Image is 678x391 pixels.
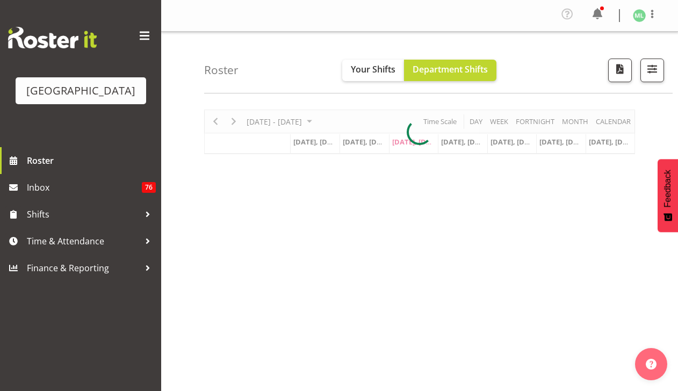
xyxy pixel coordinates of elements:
[633,9,646,22] img: milli-low2458.jpg
[658,159,678,232] button: Feedback - Show survey
[608,59,632,82] button: Download a PDF of the roster according to the set date range.
[640,59,664,82] button: Filter Shifts
[663,170,673,207] span: Feedback
[351,63,395,75] span: Your Shifts
[26,83,135,99] div: [GEOGRAPHIC_DATA]
[413,63,488,75] span: Department Shifts
[27,233,140,249] span: Time & Attendance
[646,359,657,370] img: help-xxl-2.png
[27,260,140,276] span: Finance & Reporting
[404,60,496,81] button: Department Shifts
[27,179,142,195] span: Inbox
[204,64,239,76] h4: Roster
[27,206,140,222] span: Shifts
[8,27,97,48] img: Rosterit website logo
[27,153,156,169] span: Roster
[342,60,404,81] button: Your Shifts
[142,182,156,193] span: 76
